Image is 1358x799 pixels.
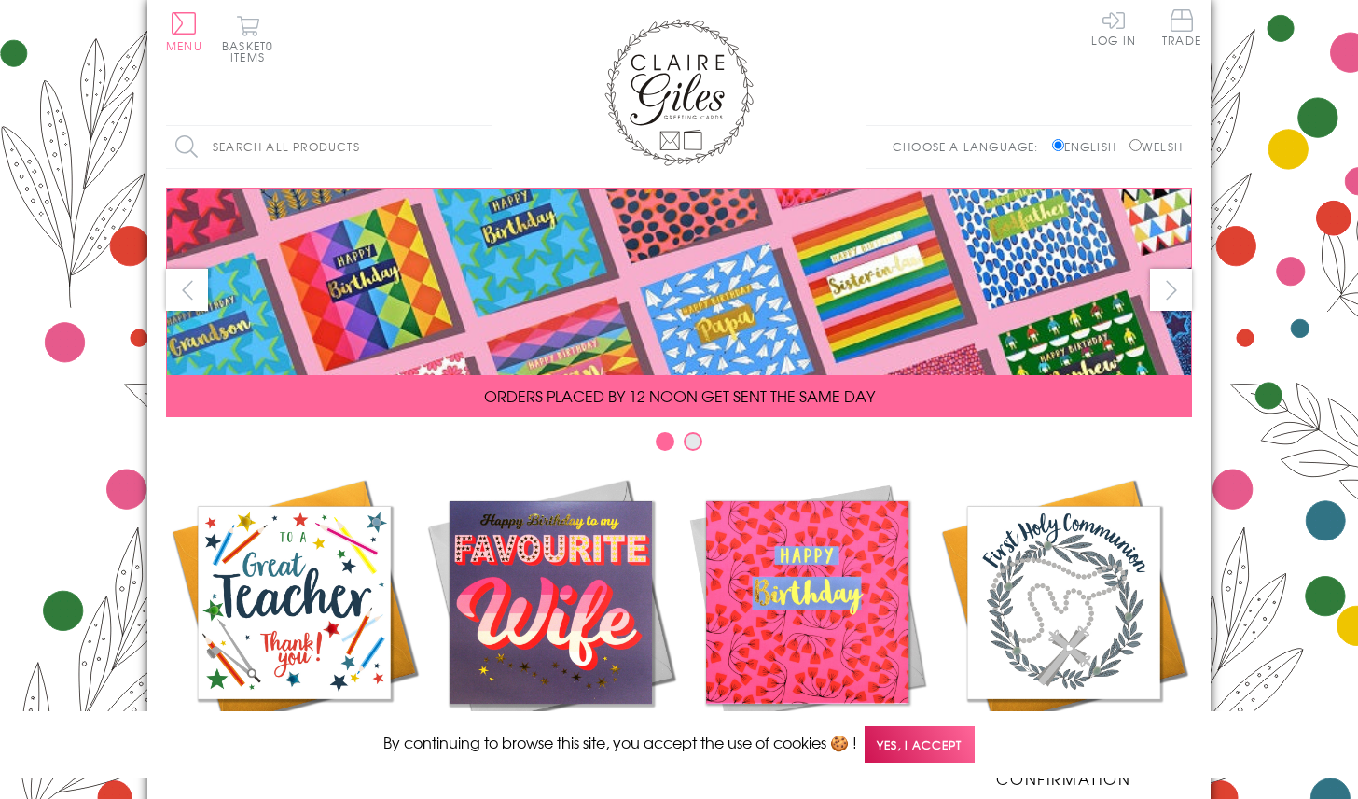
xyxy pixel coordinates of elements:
button: Basket0 items [222,15,273,63]
input: Welsh [1129,139,1142,151]
span: Trade [1162,9,1201,46]
button: Carousel Page 2 [684,432,702,451]
input: English [1052,139,1064,151]
button: Menu [166,12,202,51]
label: English [1052,138,1126,155]
button: Carousel Page 1 (Current Slide) [656,432,674,451]
input: Search [474,126,492,168]
a: Log In [1091,9,1136,46]
p: Choose a language: [893,138,1048,155]
a: Birthdays [679,474,935,767]
label: Welsh [1129,138,1183,155]
a: Trade [1162,9,1201,49]
div: Carousel Pagination [166,431,1192,460]
span: Menu [166,37,202,54]
span: Yes, I accept [865,726,975,763]
button: prev [166,269,208,311]
span: ORDERS PLACED BY 12 NOON GET SENT THE SAME DAY [484,385,875,407]
img: Claire Giles Greetings Cards [604,19,754,166]
a: New Releases [423,474,679,767]
a: Academic [166,474,423,767]
span: 0 items [230,37,273,65]
a: Communion and Confirmation [935,474,1192,790]
input: Search all products [166,126,492,168]
button: next [1150,269,1192,311]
